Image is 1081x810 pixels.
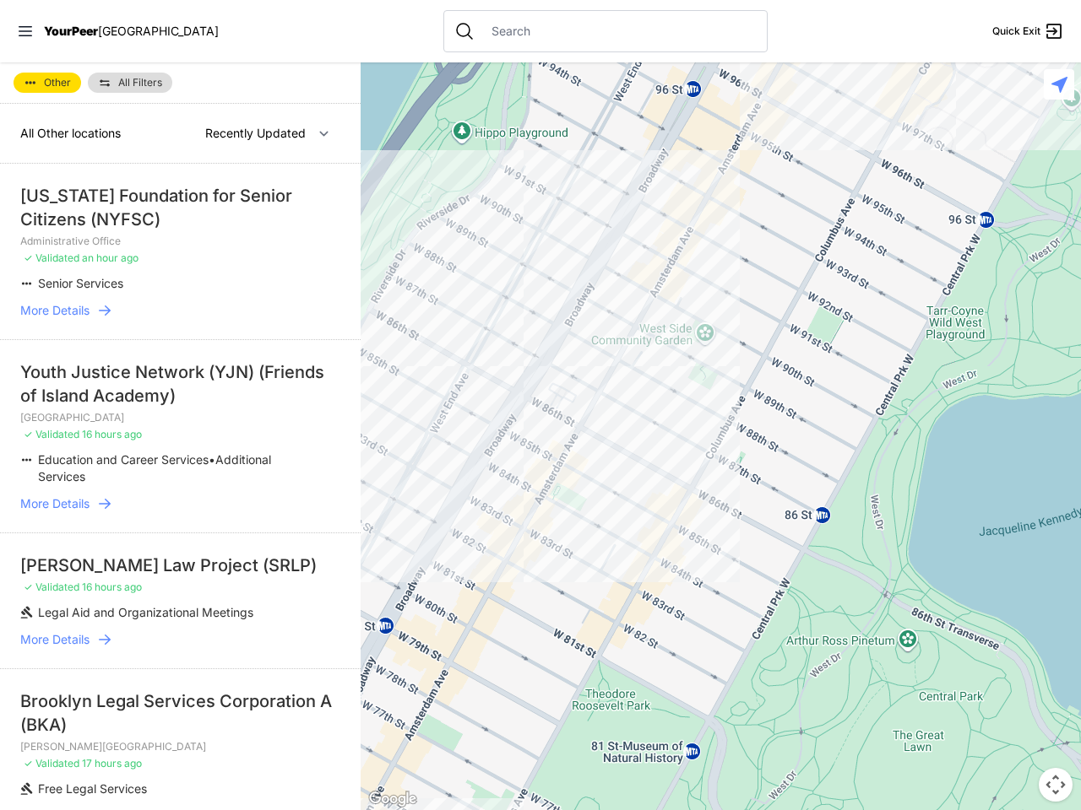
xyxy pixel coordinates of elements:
a: All Filters [88,73,172,93]
div: Brooklyn Legal Services Corporation A (BKA) [20,689,340,737]
a: Open this area in Google Maps (opens a new window) [365,788,421,810]
a: More Details [20,631,340,648]
span: Senior Services [38,276,123,290]
a: YourPeer[GEOGRAPHIC_DATA] [44,26,219,36]
span: an hour ago [82,251,139,264]
span: More Details [20,495,90,512]
span: Quick Exit [992,24,1040,38]
span: ✓ Validated [24,251,79,264]
p: [PERSON_NAME][GEOGRAPHIC_DATA] [20,740,340,753]
img: Google [365,788,421,810]
button: Map camera controls [1039,768,1073,802]
span: Other [44,78,71,88]
span: ✓ Validated [24,757,79,769]
span: All Other locations [20,126,121,140]
span: 17 hours ago [82,757,142,769]
span: 16 hours ago [82,580,142,593]
span: More Details [20,631,90,648]
p: [GEOGRAPHIC_DATA] [20,411,340,424]
div: [US_STATE] Foundation for Senior Citizens (NYFSC) [20,184,340,231]
span: ✓ Validated [24,428,79,440]
div: [PERSON_NAME] Law Project (SRLP) [20,553,340,577]
span: ✓ Validated [24,580,79,593]
span: More Details [20,302,90,319]
span: • [209,452,215,467]
span: 16 hours ago [82,428,142,440]
input: Search [481,23,757,40]
div: Youth Justice Network (YJN) (Friends of Island Academy) [20,360,340,408]
a: Quick Exit [992,21,1064,41]
a: More Details [20,302,340,319]
span: YourPeer [44,24,98,38]
a: More Details [20,495,340,512]
span: All Filters [118,78,162,88]
span: Legal Aid and Organizational Meetings [38,605,253,619]
a: Other [14,73,81,93]
span: [GEOGRAPHIC_DATA] [98,24,219,38]
span: Free Legal Services [38,781,147,796]
p: Administrative Office [20,235,340,248]
span: Education and Career Services [38,452,209,467]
